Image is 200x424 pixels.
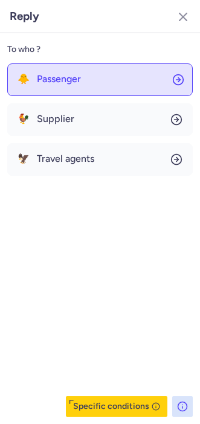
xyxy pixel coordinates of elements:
button: 🐓Supplier [7,103,193,136]
button: 🦅Travel agents [7,143,193,176]
span: 🐥 [18,74,30,85]
button: 🐥Passenger [7,63,193,96]
span: Supplier [37,114,74,124]
span: 🦅 [18,153,30,164]
button: Specific conditions [66,396,167,417]
span: Passenger [37,74,81,85]
span: To who ? [7,40,40,59]
span: Travel agents [37,153,94,164]
h3: Reply [10,10,39,23]
span: 🐓 [18,114,30,124]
